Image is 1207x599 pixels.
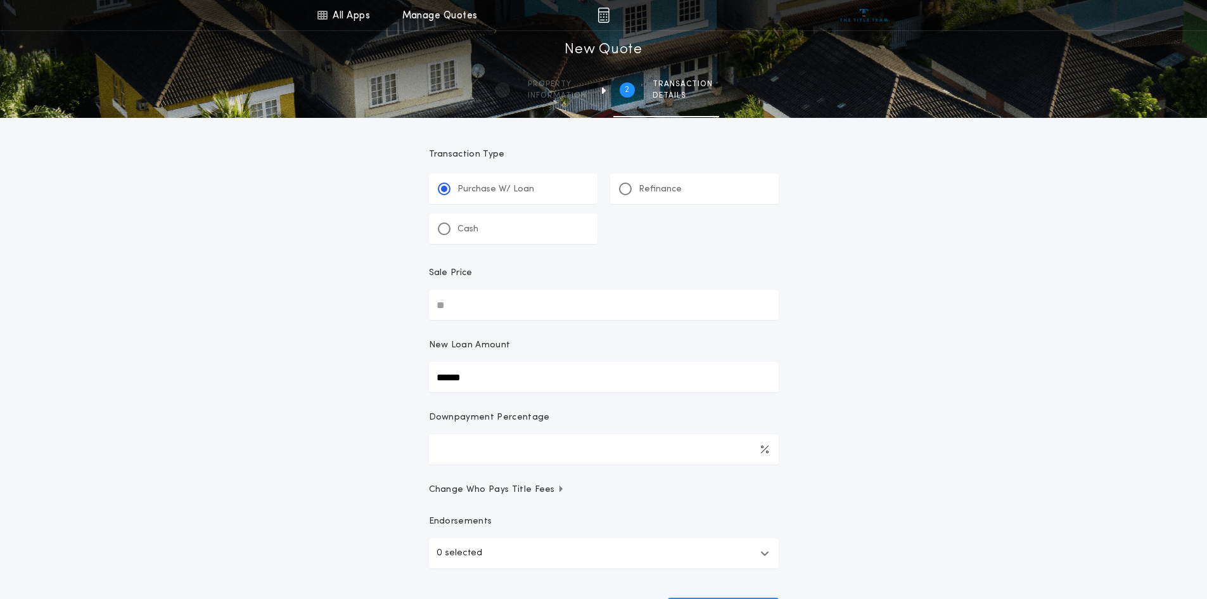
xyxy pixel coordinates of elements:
input: Downpayment Percentage [429,434,779,465]
p: Downpayment Percentage [429,411,550,424]
img: img [597,8,610,23]
p: Transaction Type [429,148,779,161]
img: vs-icon [840,9,888,22]
button: Change Who Pays Title Fees [429,484,779,496]
button: 0 selected [429,538,779,569]
p: New Loan Amount [429,339,511,352]
input: Sale Price [429,290,779,320]
p: 0 selected [437,546,482,561]
p: Purchase W/ Loan [457,183,534,196]
p: Sale Price [429,267,473,280]
p: Cash [457,223,478,236]
span: information [528,91,587,101]
span: details [653,91,713,101]
h2: 2 [625,85,629,95]
span: Property [528,79,587,89]
p: Endorsements [429,515,779,528]
span: Transaction [653,79,713,89]
span: Change Who Pays Title Fees [429,484,565,496]
input: New Loan Amount [429,362,779,392]
h1: New Quote [565,40,642,60]
p: Refinance [639,183,682,196]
